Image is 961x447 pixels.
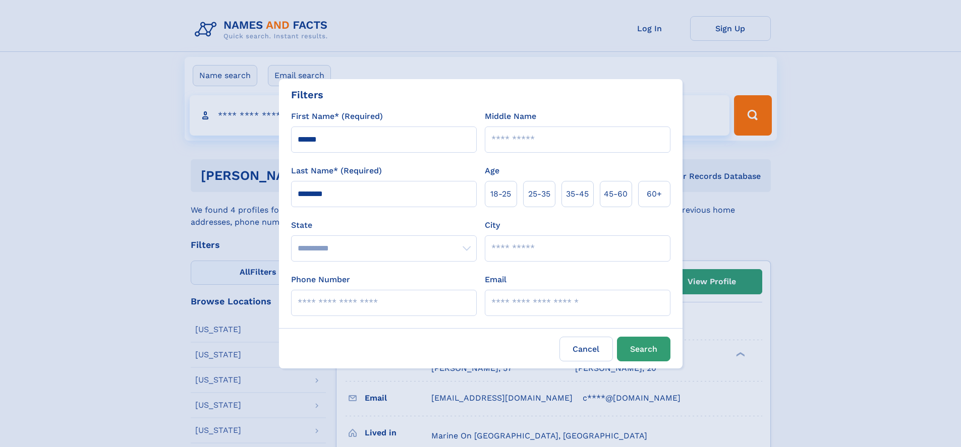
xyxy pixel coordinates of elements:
[291,110,383,122] label: First Name* (Required)
[566,188,589,200] span: 35‑45
[485,274,506,286] label: Email
[617,337,670,361] button: Search
[490,188,511,200] span: 18‑25
[604,188,628,200] span: 45‑60
[291,219,477,231] label: State
[485,219,500,231] label: City
[291,87,323,102] div: Filters
[559,337,613,361] label: Cancel
[291,274,350,286] label: Phone Number
[485,165,499,177] label: Age
[485,110,536,122] label: Middle Name
[528,188,550,200] span: 25‑35
[291,165,382,177] label: Last Name* (Required)
[647,188,662,200] span: 60+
